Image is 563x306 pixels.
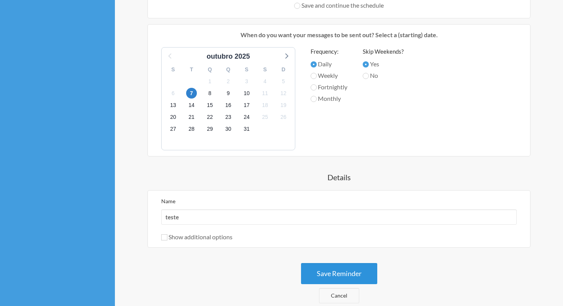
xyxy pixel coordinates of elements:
[168,124,178,135] span: quinta-feira, 27 de novembro de 2025
[311,82,347,92] label: Fortnightly
[363,47,404,56] label: Skip Weekends?
[168,88,178,99] span: quinta-feira, 6 de novembro de 2025
[205,88,215,99] span: sábado, 8 de novembro de 2025
[161,209,517,225] input: We suggest a 2 to 4 word name
[223,100,234,111] span: domingo, 16 de novembro de 2025
[294,3,300,9] input: Save and continue the schedule
[186,112,197,123] span: sexta-feira, 21 de novembro de 2025
[260,88,270,99] span: terça-feira, 11 de novembro de 2025
[274,64,293,76] div: D
[182,64,201,76] div: T
[278,112,289,123] span: quarta-feira, 26 de novembro de 2025
[186,124,197,135] span: sexta-feira, 28 de novembro de 2025
[363,73,369,79] input: No
[311,94,347,103] label: Monthly
[319,288,359,303] a: Cancel
[186,88,197,99] span: sexta-feira, 7 de novembro de 2025
[294,1,384,10] label: Save and continue the schedule
[241,124,252,135] span: segunda-feira, 1 de dezembro de 2025
[278,88,289,99] span: quarta-feira, 12 de novembro de 2025
[301,263,377,284] button: Save Reminder
[311,84,317,90] input: Fortnightly
[164,64,182,76] div: S
[278,100,289,111] span: quarta-feira, 19 de novembro de 2025
[256,64,274,76] div: S
[241,88,252,99] span: segunda-feira, 10 de novembro de 2025
[168,100,178,111] span: quinta-feira, 13 de novembro de 2025
[241,76,252,87] span: segunda-feira, 3 de novembro de 2025
[311,71,347,80] label: Weekly
[311,47,347,56] label: Frequency:
[154,30,524,39] p: When do you want your messages to be sent out? Select a (starting) date.
[363,61,369,67] input: Yes
[223,88,234,99] span: domingo, 9 de novembro de 2025
[201,64,219,76] div: Q
[311,59,347,69] label: Daily
[130,172,548,183] h4: Details
[161,234,167,240] input: Show additional options
[205,100,215,111] span: sábado, 15 de novembro de 2025
[161,233,232,240] label: Show additional options
[311,96,317,102] input: Monthly
[203,51,253,62] div: outubro 2025
[241,100,252,111] span: segunda-feira, 17 de novembro de 2025
[205,112,215,123] span: sábado, 22 de novembro de 2025
[161,198,175,204] label: Name
[205,124,215,135] span: sábado, 29 de novembro de 2025
[260,112,270,123] span: terça-feira, 25 de novembro de 2025
[223,124,234,135] span: domingo, 30 de novembro de 2025
[168,112,178,123] span: quinta-feira, 20 de novembro de 2025
[237,64,256,76] div: S
[260,100,270,111] span: terça-feira, 18 de novembro de 2025
[363,71,404,80] label: No
[223,76,234,87] span: domingo, 2 de novembro de 2025
[241,112,252,123] span: segunda-feira, 24 de novembro de 2025
[363,59,404,69] label: Yes
[186,100,197,111] span: sexta-feira, 14 de novembro de 2025
[278,76,289,87] span: quarta-feira, 5 de novembro de 2025
[223,112,234,123] span: domingo, 23 de novembro de 2025
[205,76,215,87] span: sábado, 1 de novembro de 2025
[311,73,317,79] input: Weekly
[219,64,237,76] div: Q
[260,76,270,87] span: terça-feira, 4 de novembro de 2025
[311,61,317,67] input: Daily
